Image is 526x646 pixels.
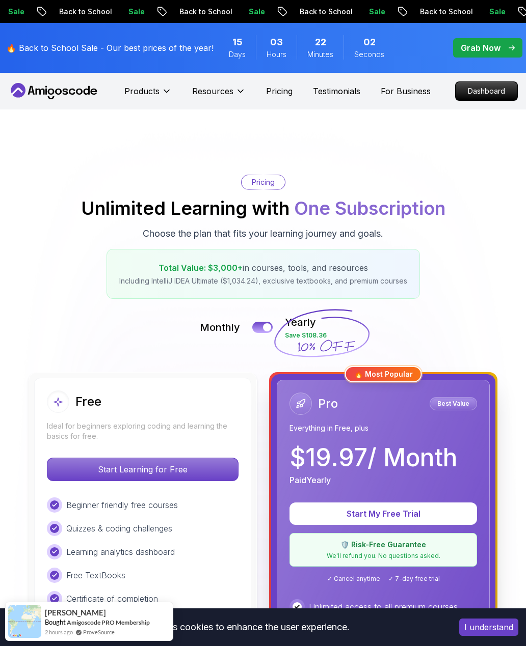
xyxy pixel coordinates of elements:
[119,262,407,274] p: in courses, tools, and resources
[143,227,383,241] p: Choose the plan that fits your learning journey and goals.
[327,575,380,583] span: ✓ Cancel anytime
[45,618,66,626] span: Bought
[296,540,470,550] p: 🛡️ Risk-Free Guarantee
[128,7,197,17] p: Back to School
[290,502,477,525] button: Start My Free Trial
[66,569,125,581] p: Free TextBooks
[266,85,293,97] a: Pricing
[124,85,172,105] button: Products
[318,396,338,412] h2: Pro
[456,82,517,100] p: Dashboard
[313,85,360,97] a: Testimonials
[388,575,440,583] span: ✓ 7-day free trial
[267,49,286,60] span: Hours
[45,608,106,617] span: [PERSON_NAME]
[66,499,178,511] p: Beginner friendly free courses
[66,593,158,605] p: Certificate of completion
[459,619,518,636] button: Accept cookies
[309,601,458,613] p: Unlimited access to all premium courses
[159,263,243,273] span: Total Value: $3,000+
[66,522,172,535] p: Quizzes & coding challenges
[6,42,214,54] p: 🔥 Back to School Sale - Our best prices of the year!
[438,7,470,17] p: Sale
[66,546,175,558] p: Learning analytics dashboard
[369,7,438,17] p: Back to School
[119,276,407,286] p: Including IntelliJ IDEA Ultimate ($1,034.24), exclusive textbooks, and premium courses
[8,616,444,638] div: This website uses cookies to enhance the user experience.
[296,552,470,560] p: We'll refund you. No questions asked.
[290,423,477,433] p: Everything in Free, plus
[75,394,101,410] h2: Free
[83,628,115,636] a: ProveSource
[381,85,431,97] a: For Business
[294,197,445,219] span: One Subscription
[124,85,160,97] p: Products
[318,7,350,17] p: Sale
[290,474,331,486] p: Paid Yearly
[455,81,518,101] a: Dashboard
[8,605,41,638] img: provesource social proof notification image
[461,42,501,54] p: Grab Now
[270,35,283,49] span: 3 Hours
[229,49,246,60] span: Days
[200,320,240,334] p: Monthly
[67,619,150,626] a: Amigoscode PRO Membership
[47,458,239,481] button: Start Learning for Free
[197,7,230,17] p: Sale
[354,49,384,60] span: Seconds
[232,35,243,49] span: 15 Days
[315,35,326,49] span: 22 Minutes
[431,399,476,409] p: Best Value
[77,7,110,17] p: Sale
[290,445,457,470] p: $ 19.97 / Month
[47,421,239,441] p: Ideal for beginners exploring coding and learning the basics for free.
[192,85,233,97] p: Resources
[302,508,465,520] p: Start My Free Trial
[252,177,275,187] p: Pricing
[47,464,239,474] a: Start Learning for Free
[307,49,333,60] span: Minutes
[81,198,445,218] h2: Unlimited Learning with
[45,628,73,636] span: 2 hours ago
[248,7,318,17] p: Back to School
[192,85,246,105] button: Resources
[8,7,77,17] p: Back to School
[363,35,376,49] span: 2 Seconds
